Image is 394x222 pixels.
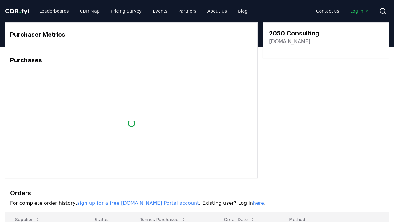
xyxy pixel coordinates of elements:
a: Log in [345,6,374,17]
a: here [253,200,264,206]
h3: Purchases [10,55,252,65]
a: Pricing Survey [106,6,147,17]
h3: Orders [10,188,384,198]
h3: 2050 Consulting [269,29,319,38]
p: For complete order history, . Existing user? Log in . [10,199,384,207]
a: CDR Map [75,6,105,17]
a: Partners [174,6,201,17]
span: . [19,7,21,15]
a: CDR.fyi [5,7,30,15]
h3: Purchaser Metrics [10,30,252,39]
a: Events [148,6,172,17]
div: loading [126,118,137,129]
a: About Us [203,6,232,17]
a: sign up for a free [DOMAIN_NAME] Portal account [77,200,199,206]
nav: Main [311,6,374,17]
a: Leaderboards [34,6,74,17]
span: CDR fyi [5,7,30,15]
nav: Main [34,6,252,17]
a: [DOMAIN_NAME] [269,38,310,45]
a: Blog [233,6,252,17]
span: Log in [350,8,369,14]
a: Contact us [311,6,344,17]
